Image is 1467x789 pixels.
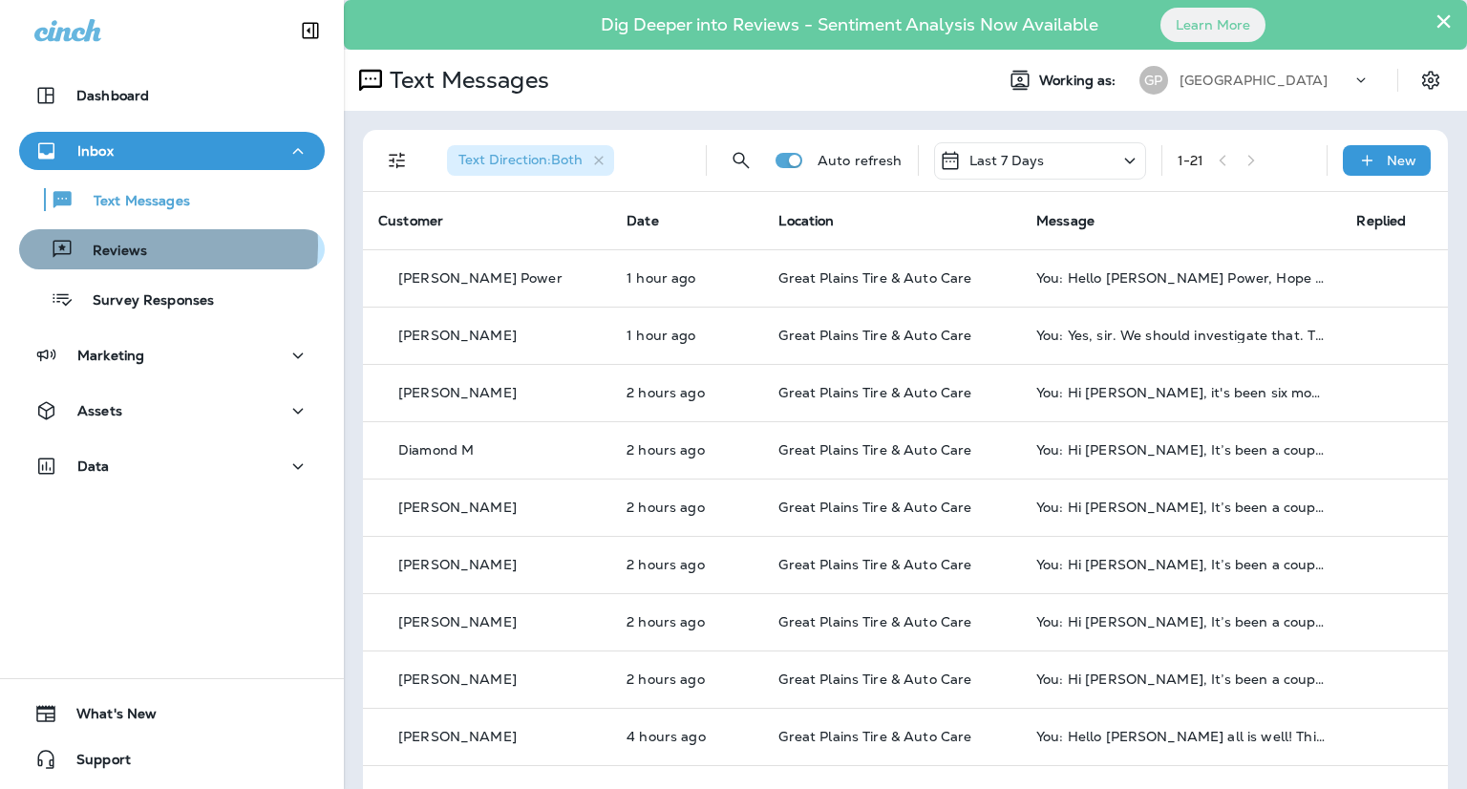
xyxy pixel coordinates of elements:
button: Collapse Sidebar [284,11,337,50]
span: Message [1036,212,1095,229]
p: [PERSON_NAME] [398,672,517,687]
p: [PERSON_NAME] [398,614,517,629]
p: [PERSON_NAME] [398,557,517,572]
button: Text Messages [19,180,325,220]
span: Great Plains Tire & Auto Care [778,327,971,344]
span: Great Plains Tire & Auto Care [778,728,971,745]
span: Date [627,212,659,229]
p: Sep 30, 2025 08:08 AM [627,729,748,744]
div: You: Hello Killion Power, Hope all is well! This is Justin from Great Plains Tire & Auto Care. I ... [1036,270,1327,286]
button: Assets [19,392,325,430]
button: Settings [1414,63,1448,97]
div: You: Hi Danny, It’s been a couple of months since we serviced your 2008 Lexus LS460 at Great Plai... [1036,672,1327,687]
span: Great Plains Tire & Auto Care [778,384,971,401]
p: Sep 30, 2025 11:30 AM [627,270,748,286]
p: Sep 30, 2025 10:28 AM [627,385,748,400]
p: Inbox [77,143,114,159]
p: Dig Deeper into Reviews - Sentiment Analysis Now Available [545,22,1154,28]
p: Sep 30, 2025 10:27 AM [627,672,748,687]
p: [PERSON_NAME] [398,729,517,744]
div: You: Hi Benny, It’s been a couple of months since we serviced your 2022 Chevrolet Silverado 1500 ... [1036,500,1327,515]
p: [PERSON_NAME] [398,385,517,400]
span: Great Plains Tire & Auto Care [778,441,971,458]
p: New [1387,153,1416,168]
p: Data [77,458,110,474]
button: Learn More [1160,8,1265,42]
span: Customer [378,212,443,229]
span: Great Plains Tire & Auto Care [778,671,971,688]
div: You: Hi Diamond M, It’s been a couple of months since we serviced your 2025 Trailer- Tall 2 Cover... [1036,442,1327,458]
p: Auto refresh [818,153,903,168]
span: Replied [1356,212,1406,229]
p: Dashboard [76,88,149,103]
div: GP [1139,66,1168,95]
p: Sep 30, 2025 10:27 AM [627,557,748,572]
p: Sep 30, 2025 10:38 AM [627,328,748,343]
p: Assets [77,403,122,418]
p: [PERSON_NAME] [398,500,517,515]
span: Location [778,212,834,229]
button: Support [19,740,325,778]
p: Sep 30, 2025 10:27 AM [627,614,748,629]
span: Text Direction : Both [458,151,583,168]
span: Great Plains Tire & Auto Care [778,613,971,630]
span: What's New [57,706,157,729]
p: Text Messages [74,193,190,211]
p: Marketing [77,348,144,363]
button: Inbox [19,132,325,170]
button: Filters [378,141,416,180]
span: Support [57,752,131,775]
p: Last 7 Days [969,153,1045,168]
button: Survey Responses [19,279,325,319]
div: You: Hi Dustie, it's been six months since we last serviced your 2014 Chevrolet Equinox at Great ... [1036,385,1327,400]
button: Dashboard [19,76,325,115]
div: You: Yes, sir. We should investigate that. The issue appears to be related to conicity, which ind... [1036,328,1327,343]
p: Sep 30, 2025 10:27 AM [627,500,748,515]
span: Working as: [1039,73,1120,89]
p: [PERSON_NAME] [398,328,517,343]
button: Close [1435,6,1453,36]
button: Reviews [19,229,325,269]
div: Text Direction:Both [447,145,614,176]
p: [PERSON_NAME] Power [398,270,563,286]
div: You: Hi David, It’s been a couple of months since we serviced your 2014 Dodge Journey at Great Pl... [1036,557,1327,572]
div: 1 - 21 [1178,153,1204,168]
span: Great Plains Tire & Auto Care [778,499,971,516]
button: What's New [19,694,325,733]
button: Search Messages [722,141,760,180]
p: Survey Responses [74,292,214,310]
p: Diamond M [398,442,474,458]
span: Great Plains Tire & Auto Care [778,269,971,287]
p: Sep 30, 2025 10:27 AM [627,442,748,458]
span: Great Plains Tire & Auto Care [778,556,971,573]
div: You: Hello Bradley, Hope all is well! This is Justin at Great Plains Tire & Auto Care, I wanted t... [1036,729,1327,744]
button: Data [19,447,325,485]
div: You: Hi Ireneo, It’s been a couple of months since we serviced your 2021 Nissan Sentra at Great P... [1036,614,1327,629]
p: Text Messages [382,66,549,95]
button: Marketing [19,336,325,374]
p: Reviews [74,243,147,261]
p: [GEOGRAPHIC_DATA] [1180,73,1328,88]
